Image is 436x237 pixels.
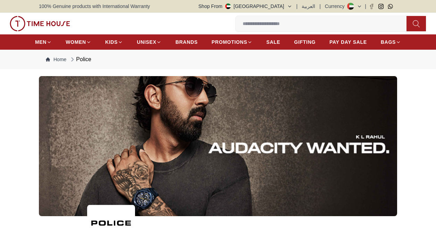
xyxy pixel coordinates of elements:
a: UNISEX [137,36,161,48]
a: BAGS [381,36,401,48]
button: العربية [302,3,315,10]
span: | [365,3,366,10]
img: ... [10,16,70,31]
a: MEN [35,36,52,48]
a: SALE [266,36,280,48]
span: UNISEX [137,39,156,46]
a: BRANDS [175,36,198,48]
div: Police [69,55,91,64]
div: Currency [325,3,347,10]
a: Whatsapp [388,4,393,9]
a: GIFTING [294,36,316,48]
a: Home [46,56,66,63]
span: PAY DAY SALE [329,39,367,46]
a: PAY DAY SALE [329,36,367,48]
span: | [319,3,321,10]
a: KIDS [105,36,123,48]
button: Shop From[GEOGRAPHIC_DATA] [199,3,292,10]
span: | [296,3,298,10]
span: WOMEN [66,39,86,46]
span: KIDS [105,39,118,46]
span: 100% Genuine products with International Warranty [39,3,150,10]
nav: Breadcrumb [39,50,397,69]
a: Facebook [369,4,374,9]
span: SALE [266,39,280,46]
a: PROMOTIONS [212,36,253,48]
a: Instagram [378,4,384,9]
a: WOMEN [66,36,91,48]
span: MEN [35,39,47,46]
span: PROMOTIONS [212,39,248,46]
img: ... [39,76,397,216]
img: United Arab Emirates [225,3,231,9]
span: GIFTING [294,39,316,46]
span: BAGS [381,39,396,46]
span: BRANDS [175,39,198,46]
